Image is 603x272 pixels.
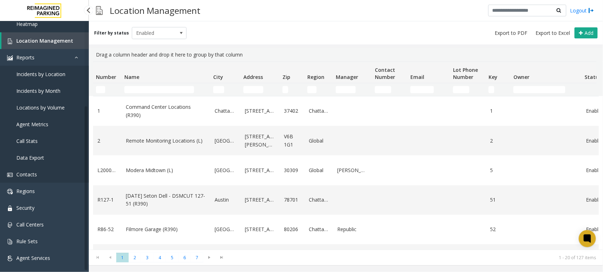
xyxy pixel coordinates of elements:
[585,30,593,36] span: Add
[245,225,275,233] a: [STREET_ADDRESS]
[586,107,602,115] a: Enabled
[126,166,206,174] a: Modera Midtown (L)
[97,107,117,115] a: 1
[284,166,300,174] a: 30309
[284,225,300,233] a: 80206
[97,225,117,233] a: R86-52
[215,107,236,115] a: Chattanooga
[215,196,236,204] a: Austin
[7,172,13,178] img: 'icon'
[16,204,34,211] span: Security
[7,189,13,194] img: 'icon'
[375,66,395,80] span: Contact Number
[7,239,13,245] img: 'icon'
[284,196,300,204] a: 78701
[305,83,333,96] td: Region Filter
[106,2,204,19] h3: Location Management
[16,255,50,261] span: Agent Services
[586,137,602,145] a: Enabled
[97,166,117,174] a: L20000500
[375,86,391,93] input: Contact Number Filter
[16,54,34,61] span: Reports
[116,253,129,262] span: Page 1
[203,253,216,263] span: Go to the next page
[490,137,506,145] a: 2
[570,7,594,14] a: Logout
[124,86,194,93] input: Name Filter
[245,196,275,204] a: [STREET_ADDRESS]
[495,30,527,37] span: Export to PDF
[513,86,565,93] input: Owner Filter
[93,83,122,96] td: Number Filter
[575,27,598,39] button: Add
[191,253,203,262] span: Page 7
[337,166,368,174] a: [PERSON_NAME]
[490,107,506,115] a: 1
[309,225,329,233] a: Chattanooga
[96,86,105,93] input: Number Filter
[408,83,450,96] td: Email Filter
[307,86,317,93] input: Region Filter
[511,83,582,96] td: Owner Filter
[7,38,13,44] img: 'icon'
[333,83,372,96] td: Manager Filter
[245,107,275,115] a: [STREET_ADDRESS]
[232,255,596,261] kendo-pager-info: 1 - 20 of 127 items
[7,55,13,61] img: 'icon'
[97,196,117,204] a: R127-1
[490,196,506,204] a: 51
[216,253,228,263] span: Go to the last page
[490,166,506,174] a: 5
[492,28,530,38] button: Export to PDF
[7,222,13,228] img: 'icon'
[129,253,141,262] span: Page 2
[215,225,236,233] a: [GEOGRAPHIC_DATA]
[96,74,116,80] span: Number
[410,86,434,93] input: Email Filter
[132,27,176,39] span: Enabled
[215,137,236,145] a: [GEOGRAPHIC_DATA]
[126,192,206,208] a: [DATE] Seton Dell - DSMCUT 127-51 (R390)
[213,74,223,80] span: City
[309,166,329,174] a: Global
[126,225,206,233] a: Filmore Garage (R390)
[154,253,166,262] span: Page 4
[215,166,236,174] a: [GEOGRAPHIC_DATA]
[309,196,329,204] a: Chattanooga
[282,86,288,93] input: Zip Filter
[93,48,599,62] div: Drag a column header and drop it here to group by that column
[89,62,603,250] div: Data table
[489,86,494,93] input: Key Filter
[486,83,511,96] td: Key Filter
[307,74,324,80] span: Region
[372,83,408,96] td: Contact Number Filter
[16,221,44,228] span: Call Centers
[588,7,594,14] img: logout
[97,137,117,145] a: 2
[213,86,224,93] input: City Filter
[16,171,37,178] span: Contacts
[16,154,44,161] span: Data Export
[245,166,275,174] a: [STREET_ADDRESS]
[586,196,602,204] a: Enabled
[243,86,263,93] input: Address Filter
[210,83,241,96] td: City Filter
[16,104,65,111] span: Locations by Volume
[243,74,263,80] span: Address
[284,133,300,149] a: V6B 1G1
[16,37,73,44] span: Location Management
[166,253,178,262] span: Page 5
[280,83,305,96] td: Zip Filter
[7,256,13,261] img: 'icon'
[337,225,368,233] a: Republic
[126,137,206,145] a: Remote Monitoring Locations (L)
[490,225,506,233] a: 52
[16,87,60,94] span: Incidents by Month
[16,21,38,27] span: Heatmap
[7,206,13,211] img: 'icon'
[16,121,48,128] span: Agent Metrics
[309,137,329,145] a: Global
[1,32,89,49] a: Location Management
[16,188,35,194] span: Regions
[282,74,290,80] span: Zip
